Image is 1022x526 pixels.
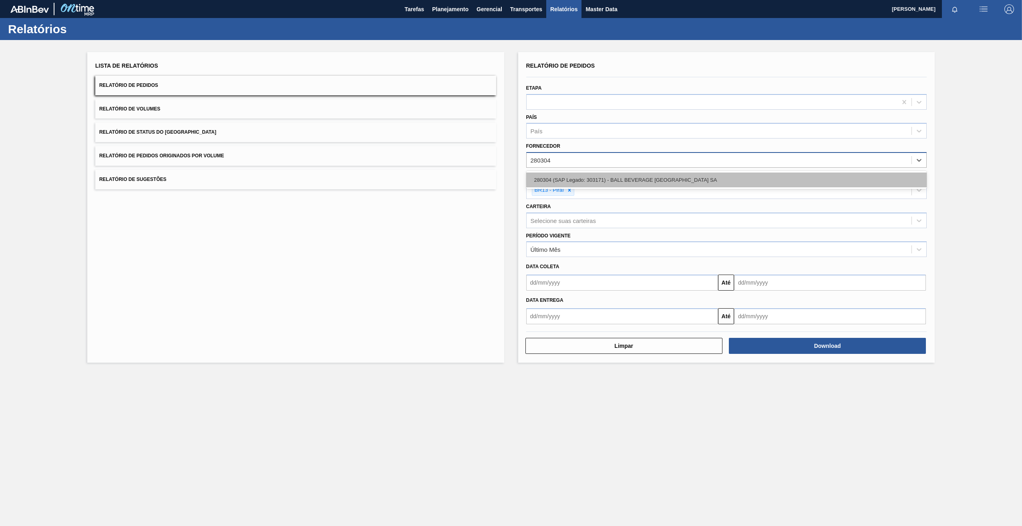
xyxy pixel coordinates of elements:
[477,4,502,14] span: Gerencial
[99,153,224,159] span: Relatório de Pedidos Originados por Volume
[1004,4,1014,14] img: Logout
[525,338,722,354] button: Limpar
[8,24,150,34] h1: Relatórios
[526,62,595,69] span: Relatório de Pedidos
[531,217,596,224] div: Selecione suas carteiras
[979,4,988,14] img: userActions
[526,173,927,187] div: 280304 (SAP Legado: 303171) - BALL BEVERAGE [GEOGRAPHIC_DATA] SA
[729,338,926,354] button: Download
[432,4,469,14] span: Planejamento
[404,4,424,14] span: Tarefas
[526,143,560,149] label: Fornecedor
[550,4,577,14] span: Relatórios
[734,308,926,324] input: dd/mm/yyyy
[95,170,496,189] button: Relatório de Sugestões
[526,297,563,303] span: Data Entrega
[95,62,158,69] span: Lista de Relatórios
[531,246,561,253] div: Último Mês
[526,233,571,239] label: Período Vigente
[532,185,565,195] div: BR13 - Piraí
[526,275,718,291] input: dd/mm/yyyy
[526,114,537,120] label: País
[942,4,968,15] button: Notificações
[531,128,543,135] div: País
[99,177,167,182] span: Relatório de Sugestões
[99,129,216,135] span: Relatório de Status do [GEOGRAPHIC_DATA]
[510,4,542,14] span: Transportes
[95,99,496,119] button: Relatório de Volumes
[95,122,496,142] button: Relatório de Status do [GEOGRAPHIC_DATA]
[585,4,617,14] span: Master Data
[99,106,160,112] span: Relatório de Volumes
[526,308,718,324] input: dd/mm/yyyy
[526,204,551,209] label: Carteira
[99,82,158,88] span: Relatório de Pedidos
[718,308,734,324] button: Até
[10,6,49,13] img: TNhmsLtSVTkK8tSr43FrP2fwEKptu5GPRR3wAAAABJRU5ErkJggg==
[526,264,559,269] span: Data coleta
[734,275,926,291] input: dd/mm/yyyy
[95,76,496,95] button: Relatório de Pedidos
[526,85,542,91] label: Etapa
[95,146,496,166] button: Relatório de Pedidos Originados por Volume
[718,275,734,291] button: Até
